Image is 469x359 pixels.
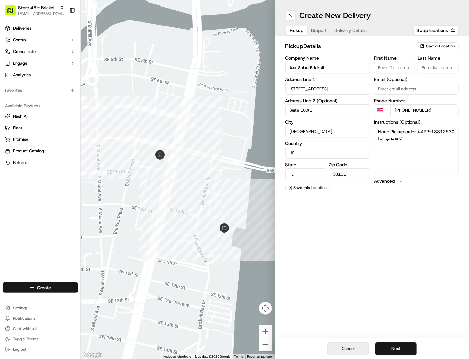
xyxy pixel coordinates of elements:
button: Create [3,282,78,293]
label: Country [285,141,370,146]
a: Fleet [5,125,75,131]
span: [DATE] [91,100,104,105]
button: Saved Location [416,42,459,51]
span: Orchestrate [13,49,36,55]
button: Toggle Theme [3,334,78,344]
img: Nash [6,6,19,19]
input: Enter phone number [390,104,459,116]
img: 1727276513143-84d647e1-66c0-4f92-a045-3c9f9f5dfd92 [14,62,25,73]
label: Address Line 2 (Optional) [285,98,370,103]
label: Last Name [418,56,459,60]
span: Product Catalog [13,148,44,154]
label: State [285,162,326,167]
button: Notifications [3,314,78,323]
button: Zoom out [259,338,272,351]
label: Email (Optional) [374,77,459,82]
textarea: None Pickup order #APP-13312530 for Lynzai C [374,126,459,174]
button: [EMAIL_ADDRESS][DOMAIN_NAME] [18,11,64,16]
button: See all [100,83,118,90]
button: Fleet [3,123,78,133]
a: Report a map error [247,355,273,358]
a: Returns [5,160,75,166]
h1: Create New Delivery [300,10,371,21]
input: Enter first name [374,62,415,73]
span: Control [13,37,27,43]
input: Enter zip code [329,168,370,180]
span: Engage [13,60,27,66]
button: Chat with us! [3,324,78,333]
span: Saved Location [426,43,455,49]
button: Store 48 - Brickell (Just Salad)[EMAIL_ADDRESS][DOMAIN_NAME] [3,3,67,18]
label: Company Name [285,56,370,60]
label: Phone Number [374,98,459,103]
span: Save this Location [294,185,327,190]
span: Delivery Details [335,27,367,34]
a: Terms (opens in new tab) [234,355,243,358]
button: Start new chat [110,64,118,71]
input: Enter country [285,147,370,159]
label: City [285,120,370,124]
span: Map data ©2025 Google [195,355,230,358]
span: Pickup [290,27,304,34]
a: Nash AI [5,113,75,119]
img: 1736555255976-a54dd68f-1ca7-489b-9aae-adbdc363a1c4 [13,100,18,106]
span: API Documentation [61,144,104,151]
span: Log out [13,347,26,352]
span: Settings [13,305,27,311]
div: Start new chat [29,62,106,68]
label: Address Line 1 [285,77,370,82]
span: [DATE] [52,118,65,123]
span: Notifications [13,316,36,321]
span: Returns [13,160,27,166]
label: Zip Code [329,162,370,167]
div: Available Products [3,101,78,111]
a: 📗Knowledge Base [4,142,52,153]
button: Advanced [374,178,459,184]
label: First Name [374,56,415,60]
input: Enter address [285,83,370,95]
button: Map camera controls [259,302,272,315]
button: Engage [3,58,78,68]
span: Knowledge Base [13,144,49,151]
button: Zoom in [259,325,272,338]
button: Promise [3,134,78,145]
a: 💻API Documentation [52,142,106,153]
img: Google [82,351,104,359]
span: Promise [13,137,28,142]
span: • [87,100,89,105]
img: Joana Marie Avellanoza [6,94,17,104]
span: Swap locations [416,27,448,34]
button: Orchestrate [3,46,78,57]
button: Product Catalog [3,146,78,156]
span: Create [37,284,51,291]
button: Log out [3,345,78,354]
input: Enter last name [418,62,459,73]
button: Settings [3,303,78,313]
button: Returns [3,158,78,168]
button: Swap locations [413,25,459,36]
div: We're available if you need us! [29,68,89,73]
span: Analytics [13,72,31,78]
img: 1736555255976-a54dd68f-1ca7-489b-9aae-adbdc363a1c4 [6,62,18,73]
div: 💻 [55,145,60,150]
img: 1736555255976-a54dd68f-1ca7-489b-9aae-adbdc363a1c4 [13,118,18,123]
button: Control [3,35,78,45]
a: Promise [5,137,75,142]
a: Open this area in Google Maps (opens a new window) [82,351,104,359]
span: Dropoff [311,27,327,34]
img: Regen Pajulas [6,111,17,122]
div: Past conversations [6,84,43,89]
input: Got a question? Start typing here... [17,42,116,48]
label: Advanced [374,178,395,184]
h2: pickup Details [285,42,412,51]
span: Regen Pajulas [20,118,47,123]
label: Instructions (Optional) [374,120,459,124]
p: Welcome 👋 [6,26,118,36]
span: Fleet [13,125,22,131]
button: Next [375,342,417,355]
input: Enter email address [374,83,459,95]
span: Toggle Theme [13,336,39,342]
button: Store 48 - Brickell (Just Salad) [18,5,57,11]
